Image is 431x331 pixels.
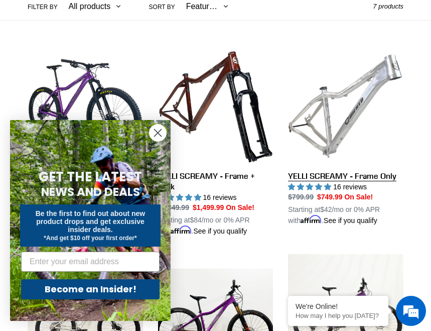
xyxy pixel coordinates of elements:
span: NEWS AND DEALS [41,184,140,200]
p: How may I help you today? [296,312,381,319]
label: Sort by [149,3,175,12]
label: Filter by [28,3,58,12]
button: Become an Insider! [21,279,160,299]
div: We're Online! [296,302,381,310]
span: 7 products [373,3,403,10]
span: GET THE LATEST [39,168,142,186]
button: Close dialog [149,124,167,142]
span: Be the first to find out about new product drops and get exclusive insider deals. [36,209,146,234]
span: *And get $10 off your first order* [44,235,136,242]
input: Enter your email address [21,252,160,272]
